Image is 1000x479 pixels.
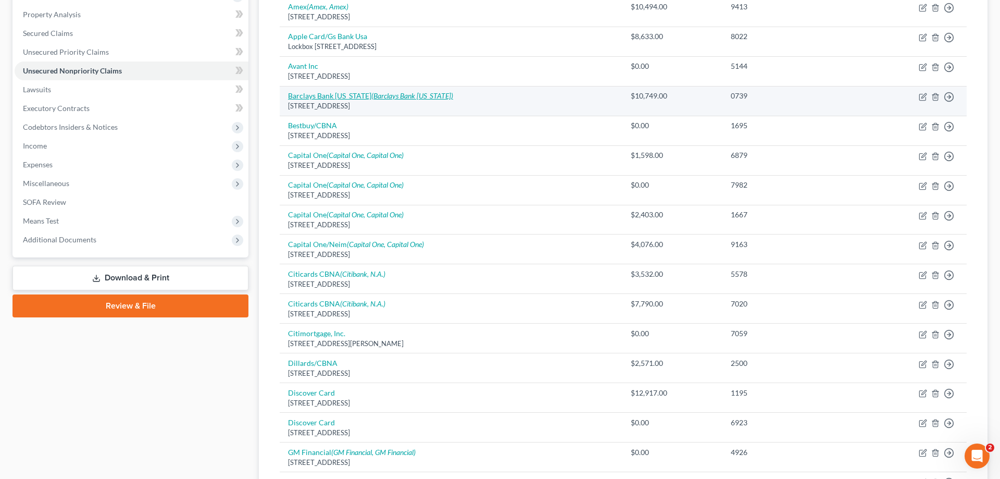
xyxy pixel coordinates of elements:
[15,5,248,24] a: Property Analysis
[15,99,248,118] a: Executory Contracts
[23,216,59,225] span: Means Test
[288,269,385,278] a: Citicards CBNA(Citibank, N.A.)
[631,180,714,190] div: $0.00
[23,47,109,56] span: Unsecured Priority Claims
[288,151,404,159] a: Capital One(Capital One, Capital One)
[15,62,248,80] a: Unsecured Nonpriority Claims
[731,31,853,42] div: 8022
[731,299,853,309] div: 7020
[23,141,47,150] span: Income
[307,2,348,11] i: (Amex, Amex)
[288,220,614,230] div: [STREET_ADDRESS]
[288,428,614,438] div: [STREET_ADDRESS]
[288,359,337,367] a: Dillards/CBNA
[288,388,335,397] a: Discover Card
[288,2,348,11] a: Amex(Amex, Amex)
[23,104,90,113] span: Executory Contracts
[631,2,714,12] div: $10,494.00
[23,66,122,75] span: Unsecured Nonpriority Claims
[631,358,714,369] div: $2,571.00
[288,240,424,249] a: Capital One/Neim(Capital One, Capital One)
[631,388,714,398] div: $12,917.00
[631,417,714,428] div: $0.00
[631,239,714,250] div: $4,076.00
[23,235,96,244] span: Additional Documents
[731,269,853,279] div: 5578
[288,101,614,111] div: [STREET_ADDRESS]
[288,71,614,81] div: [STREET_ADDRESS]
[23,179,69,188] span: Miscellaneous
[288,369,614,378] div: [STREET_ADDRESS]
[347,240,424,249] i: (Capital One, Capital One)
[288,309,614,319] div: [STREET_ADDRESS]
[631,447,714,458] div: $0.00
[15,24,248,43] a: Secured Claims
[288,190,614,200] div: [STREET_ADDRESS]
[288,42,614,52] div: Lockbox [STREET_ADDRESS]
[288,180,404,189] a: Capital One(Capital One, Capital One)
[631,150,714,161] div: $1,598.00
[288,91,453,100] a: Barclays Bank [US_STATE](Barclays Bank [US_STATE])
[288,210,404,219] a: Capital One(Capital One, Capital One)
[631,269,714,279] div: $3,532.00
[288,250,614,260] div: [STREET_ADDRESS]
[327,210,404,219] i: (Capital One, Capital One)
[288,131,614,141] div: [STREET_ADDRESS]
[288,161,614,170] div: [STREET_ADDRESS]
[23,160,53,169] span: Expenses
[631,328,714,339] div: $0.00
[15,43,248,62] a: Unsecured Priority Claims
[288,448,416,457] a: GM Financial(GM Financial, GM Financial)
[731,180,853,190] div: 7982
[23,85,51,94] span: Lawsuits
[23,122,118,131] span: Codebtors Insiders & Notices
[23,29,73,38] span: Secured Claims
[288,329,345,338] a: Citimortgage, Inc.
[731,210,853,220] div: 1667
[965,444,990,469] iframe: Intercom live chat
[631,120,714,131] div: $0.00
[288,339,614,349] div: [STREET_ADDRESS][PERSON_NAME]
[631,210,714,220] div: $2,403.00
[731,358,853,369] div: 2500
[288,458,614,468] div: [STREET_ADDRESS]
[288,398,614,408] div: [STREET_ADDRESS]
[731,239,853,250] div: 9163
[288,299,385,308] a: Citicards CBNA(Citibank, N.A.)
[23,198,66,206] span: SOFA Review
[731,417,853,428] div: 6923
[731,120,853,131] div: 1695
[731,150,853,161] div: 6879
[15,80,248,99] a: Lawsuits
[631,299,714,309] div: $7,790.00
[371,91,453,100] i: (Barclays Bank [US_STATE])
[631,31,714,42] div: $8,633.00
[731,91,853,101] div: 0739
[340,299,385,308] i: (Citibank, N.A.)
[731,447,853,458] div: 4926
[288,12,614,22] div: [STREET_ADDRESS]
[731,388,853,398] div: 1195
[731,328,853,339] div: 7059
[288,121,337,130] a: Bestbuy/CBNA
[288,279,614,289] div: [STREET_ADDRESS]
[631,91,714,101] div: $10,749.00
[731,2,853,12] div: 9413
[631,61,714,71] div: $0.00
[12,266,248,290] a: Download & Print
[327,180,404,189] i: (Capital One, Capital One)
[12,294,248,317] a: Review & File
[288,418,335,427] a: Discover Card
[15,193,248,212] a: SOFA Review
[340,269,385,278] i: (Citibank, N.A.)
[288,62,318,70] a: Avant Inc
[288,32,367,41] a: Apple Card/Gs Bank Usa
[23,10,81,19] span: Property Analysis
[731,61,853,71] div: 5144
[331,448,416,457] i: (GM Financial, GM Financial)
[986,444,994,452] span: 2
[327,151,404,159] i: (Capital One, Capital One)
